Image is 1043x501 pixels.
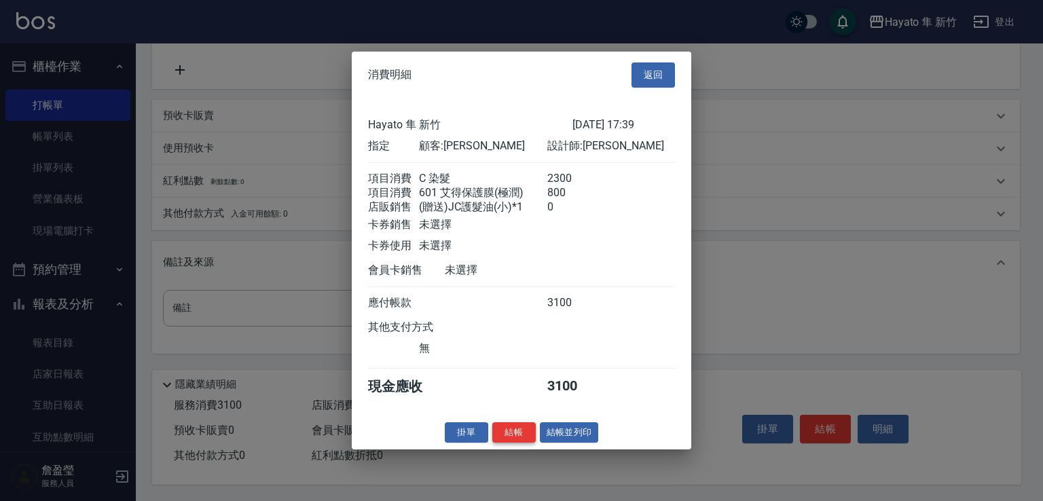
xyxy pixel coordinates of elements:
button: 掛單 [445,422,488,443]
div: 未選擇 [445,263,572,277]
div: 未選擇 [419,217,547,231]
div: 會員卡銷售 [368,263,445,277]
div: 項目消費 [368,171,419,185]
div: (贈送)JC護髮油(小)*1 [419,200,547,214]
div: 無 [419,341,547,355]
div: 3100 [547,377,598,395]
div: [DATE] 17:39 [572,117,675,132]
div: 卡券銷售 [368,217,419,231]
div: 2300 [547,171,598,185]
button: 結帳並列印 [540,422,599,443]
div: Hayato 隼 新竹 [368,117,572,132]
div: 其他支付方式 [368,320,471,334]
button: 返回 [632,62,675,88]
div: 現金應收 [368,377,445,395]
span: 消費明細 [368,68,411,81]
div: 應付帳款 [368,295,419,310]
div: 0 [547,200,598,214]
div: 項目消費 [368,185,419,200]
div: 卡券使用 [368,238,419,253]
div: C 染髮 [419,171,547,185]
div: 601 艾得保護膜(極潤) [419,185,547,200]
div: 未選擇 [419,238,547,253]
div: 顧客: [PERSON_NAME] [419,138,547,153]
div: 800 [547,185,598,200]
div: 3100 [547,295,598,310]
div: 店販銷售 [368,200,419,214]
div: 指定 [368,138,419,153]
button: 結帳 [492,422,536,443]
div: 設計師: [PERSON_NAME] [547,138,675,153]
